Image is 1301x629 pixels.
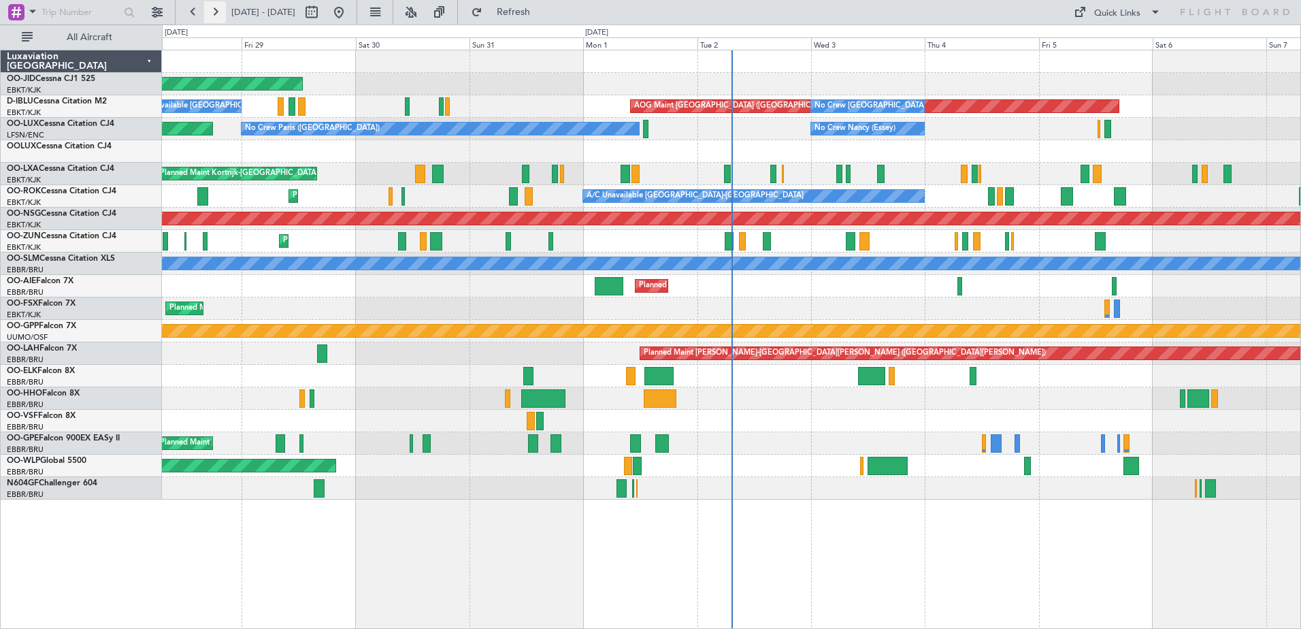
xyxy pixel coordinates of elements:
[7,310,41,320] a: EBKT/KJK
[7,412,76,420] a: OO-VSFFalcon 8X
[634,96,870,116] div: AOG Maint [GEOGRAPHIC_DATA] ([GEOGRAPHIC_DATA] National)
[7,85,41,95] a: EBKT/KJK
[7,367,75,375] a: OO-ELKFalcon 8X
[245,118,380,139] div: No Crew Paris ([GEOGRAPHIC_DATA])
[242,37,355,50] div: Fri 29
[7,479,97,487] a: N604GFChallenger 604
[814,96,1042,116] div: No Crew [GEOGRAPHIC_DATA] ([GEOGRAPHIC_DATA] National)
[7,220,41,230] a: EBKT/KJK
[7,242,41,253] a: EBKT/KJK
[7,422,44,432] a: EBBR/BRU
[128,37,242,50] div: Thu 28
[7,367,37,375] span: OO-ELK
[165,27,188,39] div: [DATE]
[587,186,804,206] div: A/C Unavailable [GEOGRAPHIC_DATA]-[GEOGRAPHIC_DATA]
[7,187,41,195] span: OO-ROK
[35,33,144,42] span: All Aircraft
[811,37,925,50] div: Wed 3
[7,165,114,173] a: OO-LXACessna Citation CJ4
[7,389,42,398] span: OO-HHO
[7,97,107,106] a: D-IBLUCessna Citation M2
[7,467,44,477] a: EBBR/BRU
[465,1,546,23] button: Refresh
[644,343,1046,364] div: Planned Maint [PERSON_NAME]-[GEOGRAPHIC_DATA][PERSON_NAME] ([GEOGRAPHIC_DATA][PERSON_NAME])
[160,163,318,184] div: Planned Maint Kortrijk-[GEOGRAPHIC_DATA]
[7,142,112,150] a: OOLUXCessna Citation CJ4
[7,389,80,398] a: OO-HHOFalcon 8X
[7,300,76,308] a: OO-FSXFalcon 7X
[7,232,116,240] a: OO-ZUNCessna Citation CJ4
[485,7,542,17] span: Refresh
[7,210,41,218] span: OO-NSG
[7,434,120,442] a: OO-GPEFalcon 900EX EASy II
[7,322,39,330] span: OO-GPP
[1153,37,1266,50] div: Sat 6
[7,197,41,208] a: EBKT/KJK
[7,322,76,330] a: OO-GPPFalcon 7X
[7,355,44,365] a: EBBR/BRU
[7,142,36,150] span: OOLUX
[7,75,35,83] span: OO-JID
[7,412,38,420] span: OO-VSF
[7,287,44,297] a: EBBR/BRU
[7,175,41,185] a: EBKT/KJK
[169,298,328,319] div: Planned Maint Kortrijk-[GEOGRAPHIC_DATA]
[7,344,77,353] a: OO-LAHFalcon 7X
[283,231,442,251] div: Planned Maint Kortrijk-[GEOGRAPHIC_DATA]
[7,434,39,442] span: OO-GPE
[1067,1,1168,23] button: Quick Links
[7,255,39,263] span: OO-SLM
[7,445,44,455] a: EBBR/BRU
[1039,37,1153,50] div: Fri 5
[585,27,608,39] div: [DATE]
[7,377,44,387] a: EBBR/BRU
[1094,7,1140,20] div: Quick Links
[293,186,451,206] div: Planned Maint Kortrijk-[GEOGRAPHIC_DATA]
[42,2,120,22] input: Trip Number
[7,75,95,83] a: OO-JIDCessna CJ1 525
[7,332,48,342] a: UUMO/OSF
[583,37,697,50] div: Mon 1
[7,187,116,195] a: OO-ROKCessna Citation CJ4
[7,277,36,285] span: OO-AIE
[7,479,39,487] span: N604GF
[7,232,41,240] span: OO-ZUN
[7,277,73,285] a: OO-AIEFalcon 7X
[231,6,295,18] span: [DATE] - [DATE]
[7,97,33,106] span: D-IBLU
[470,37,583,50] div: Sun 31
[131,96,348,116] div: A/C Unavailable [GEOGRAPHIC_DATA]-[GEOGRAPHIC_DATA]
[7,130,44,140] a: LFSN/ENC
[7,400,44,410] a: EBBR/BRU
[7,210,116,218] a: OO-NSGCessna Citation CJ4
[7,457,40,465] span: OO-WLP
[639,276,853,296] div: Planned Maint [GEOGRAPHIC_DATA] ([GEOGRAPHIC_DATA])
[15,27,148,48] button: All Aircraft
[814,118,895,139] div: No Crew Nancy (Essey)
[697,37,811,50] div: Tue 2
[7,165,39,173] span: OO-LXA
[925,37,1038,50] div: Thu 4
[7,108,41,118] a: EBKT/KJK
[7,344,39,353] span: OO-LAH
[7,265,44,275] a: EBBR/BRU
[7,300,38,308] span: OO-FSX
[7,489,44,500] a: EBBR/BRU
[356,37,470,50] div: Sat 30
[7,120,114,128] a: OO-LUXCessna Citation CJ4
[7,255,115,263] a: OO-SLMCessna Citation XLS
[7,120,39,128] span: OO-LUX
[7,457,86,465] a: OO-WLPGlobal 5500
